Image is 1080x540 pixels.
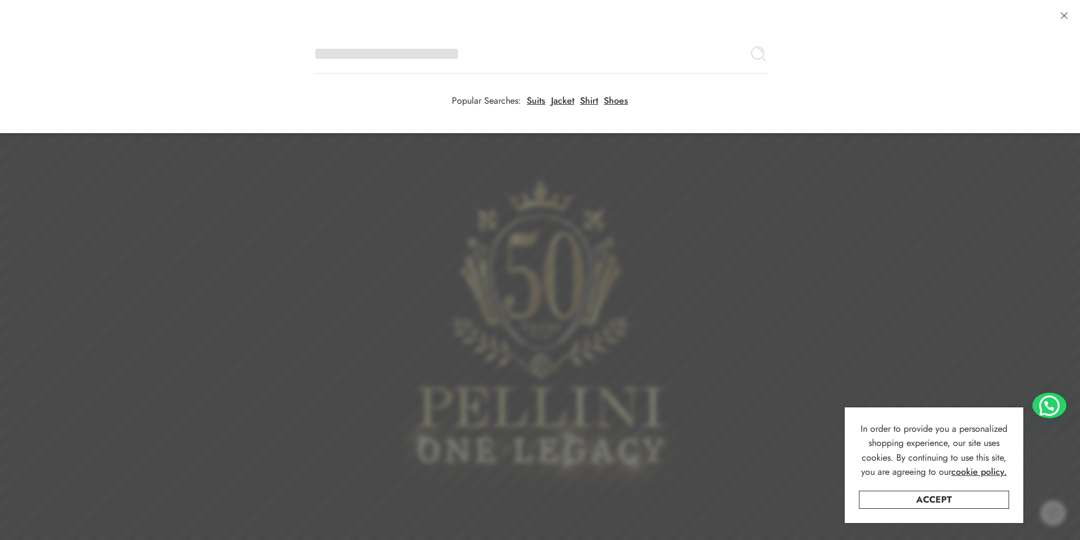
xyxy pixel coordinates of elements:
[551,96,574,105] a: Jacket
[951,465,1007,479] a: cookie policy.
[861,422,1007,479] span: In order to provide you a personalized shopping experience, our site uses cookies. By continuing ...
[580,96,598,105] a: Shirt
[452,96,521,105] span: Popular Searches:
[1054,6,1074,26] a: Close search
[859,491,1009,509] a: Accept
[527,96,545,105] a: Suits
[604,96,628,105] a: Shoes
